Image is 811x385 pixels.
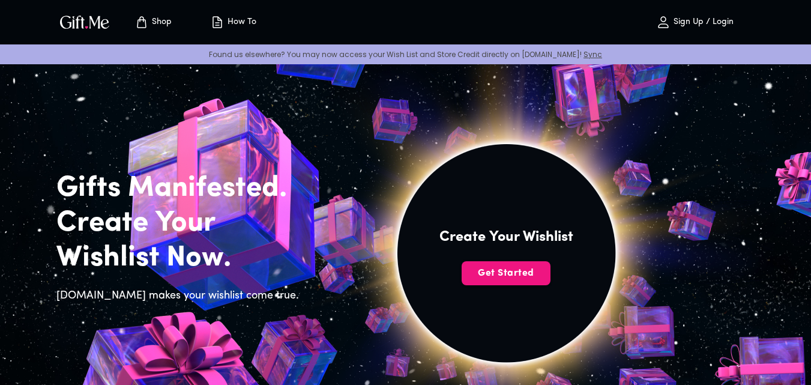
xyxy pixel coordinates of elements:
p: Shop [149,17,172,28]
h4: Create Your Wishlist [439,228,573,247]
p: Found us elsewhere? You may now access your Wish List and Store Credit directly on [DOMAIN_NAME]! [10,49,801,59]
button: Store page [120,3,186,41]
a: Sync [583,49,602,59]
button: Get Started [462,261,550,285]
p: How To [225,17,256,28]
button: How To [200,3,267,41]
span: Get Started [462,267,550,280]
h2: Create Your [56,206,306,241]
h6: [DOMAIN_NAME] makes your wishlist come true. [56,288,306,305]
button: GiftMe Logo [56,15,113,29]
img: how-to.svg [210,15,225,29]
button: Sign Up / Login [635,3,755,41]
img: GiftMe Logo [58,13,112,31]
h2: Gifts Manifested. [56,171,306,206]
p: Sign Up / Login [671,17,734,28]
h2: Wishlist Now. [56,241,306,276]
